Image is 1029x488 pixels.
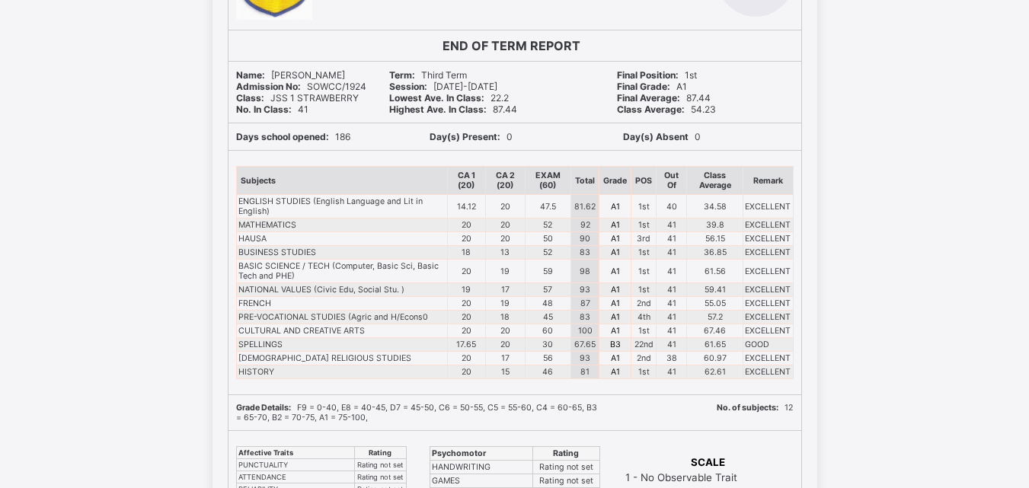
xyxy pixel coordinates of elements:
[599,195,631,218] td: A1
[525,195,571,218] td: 47.5
[599,283,631,297] td: A1
[525,232,571,246] td: 50
[236,69,265,81] b: Name:
[617,69,697,81] span: 1st
[686,338,743,352] td: 61.65
[236,246,447,260] td: BUSINESS STUDIES
[657,311,687,324] td: 41
[743,246,793,260] td: EXCELLENT
[743,167,793,195] th: Remark
[743,283,793,297] td: EXCELLENT
[389,81,497,92] span: [DATE]-[DATE]
[525,352,571,365] td: 56
[525,260,571,283] td: 59
[447,246,485,260] td: 18
[236,92,359,104] span: JSS 1 STRAWBERRY
[236,104,308,115] span: 41
[686,260,743,283] td: 61.56
[631,297,657,311] td: 2nd
[599,232,631,246] td: A1
[430,447,533,461] th: Psychomotor
[743,297,793,311] td: EXCELLENT
[571,167,599,195] th: Total
[631,260,657,283] td: 1st
[743,324,793,338] td: EXCELLENT
[571,232,599,246] td: 90
[617,81,687,92] span: A1
[617,69,679,81] b: Final Position:
[525,218,571,232] td: 52
[447,365,485,379] td: 20
[657,365,687,379] td: 41
[571,195,599,218] td: 81.62
[631,365,657,379] td: 1st
[686,352,743,365] td: 60.97
[236,403,597,423] span: F9 = 0-40, E8 = 40-45, D7 = 45-50, C6 = 50-55, C5 = 55-60, C4 = 60-65, B3 = 65-70, B2 = 70-75, A1...
[485,297,525,311] td: 19
[389,92,484,104] b: Lowest Ave. In Class:
[389,81,427,92] b: Session:
[430,131,513,142] span: 0
[236,403,291,413] b: Grade Details:
[389,69,415,81] b: Term:
[533,461,599,474] td: Rating not set
[447,283,485,297] td: 19
[485,352,525,365] td: 17
[686,283,743,297] td: 59.41
[236,69,345,81] span: [PERSON_NAME]
[617,104,685,115] b: Class Average:
[485,167,525,195] th: CA 2 (20)
[485,338,525,352] td: 20
[525,297,571,311] td: 48
[485,283,525,297] td: 17
[447,311,485,324] td: 20
[355,459,406,471] td: Rating not set
[236,352,447,365] td: [DEMOGRAPHIC_DATA] RELIGIOUS STUDIES
[686,311,743,324] td: 57.2
[485,324,525,338] td: 20
[571,246,599,260] td: 83
[657,324,687,338] td: 41
[571,311,599,324] td: 83
[743,311,793,324] td: EXCELLENT
[631,195,657,218] td: 1st
[599,311,631,324] td: A1
[623,131,701,142] span: 0
[236,131,350,142] span: 186
[599,246,631,260] td: A1
[236,471,355,483] td: ATTENDANCE
[430,131,500,142] b: Day(s) Present:
[657,218,687,232] td: 41
[485,195,525,218] td: 20
[236,311,447,324] td: PRE-VOCATIONAL STUDIES (Agric and H/Econs0
[236,232,447,246] td: HAUSA
[599,338,631,352] td: B3
[631,167,657,195] th: POS
[625,470,792,484] td: 1 - No Observable Trait
[447,338,485,352] td: 17.65
[686,195,743,218] td: 34.58
[485,218,525,232] td: 20
[485,246,525,260] td: 13
[236,167,447,195] th: Subjects
[743,218,793,232] td: EXCELLENT
[525,338,571,352] td: 30
[571,352,599,365] td: 93
[686,167,743,195] th: Class Average
[743,338,793,352] td: GOOD
[657,338,687,352] td: 41
[389,104,487,115] b: Highest Ave. In Class:
[571,324,599,338] td: 100
[525,324,571,338] td: 60
[525,311,571,324] td: 45
[599,297,631,311] td: A1
[686,246,743,260] td: 36.85
[485,365,525,379] td: 15
[236,283,447,297] td: NATIONAL VALUES (Civic Edu, Social Stu. )
[599,260,631,283] td: A1
[571,297,599,311] td: 87
[599,167,631,195] th: Grade
[430,474,533,488] td: GAMES
[657,260,687,283] td: 41
[657,167,687,195] th: Out Of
